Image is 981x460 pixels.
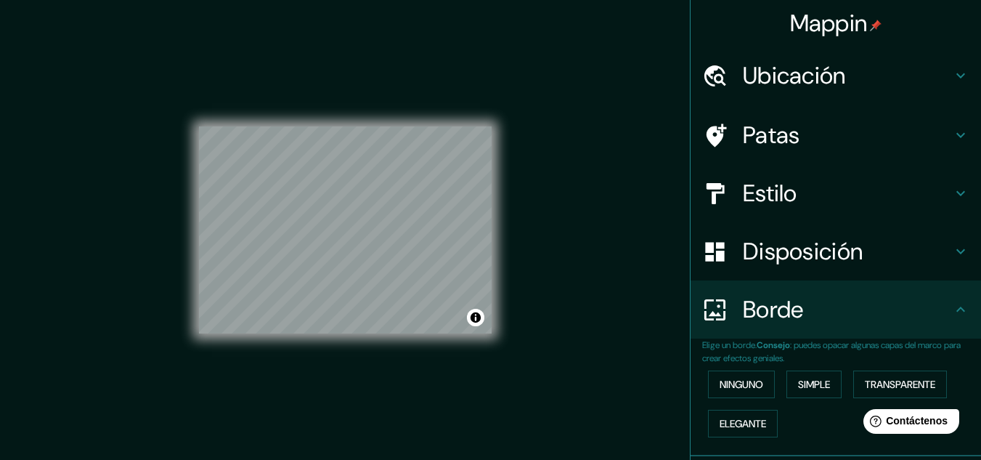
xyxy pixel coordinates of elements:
[743,236,863,267] font: Disposición
[720,378,763,391] font: Ninguno
[467,309,484,326] button: Activar o desactivar atribución
[702,339,757,351] font: Elige un borde.
[798,378,830,391] font: Simple
[870,20,882,31] img: pin-icon.png
[757,339,790,351] font: Consejo
[743,60,846,91] font: Ubicación
[708,371,775,398] button: Ninguno
[702,339,961,364] font: : puedes opacar algunas capas del marco para crear efectos geniales.
[691,281,981,339] div: Borde
[691,222,981,281] div: Disposición
[743,294,804,325] font: Borde
[691,106,981,164] div: Patas
[790,8,868,39] font: Mappin
[865,378,935,391] font: Transparente
[786,371,842,398] button: Simple
[743,178,797,209] font: Estilo
[853,371,947,398] button: Transparente
[199,126,492,334] canvas: Mapa
[691,47,981,105] div: Ubicación
[708,410,778,437] button: Elegante
[720,417,766,430] font: Elegante
[743,120,800,150] font: Patas
[852,403,965,444] iframe: Lanzador de widgets de ayuda
[691,164,981,222] div: Estilo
